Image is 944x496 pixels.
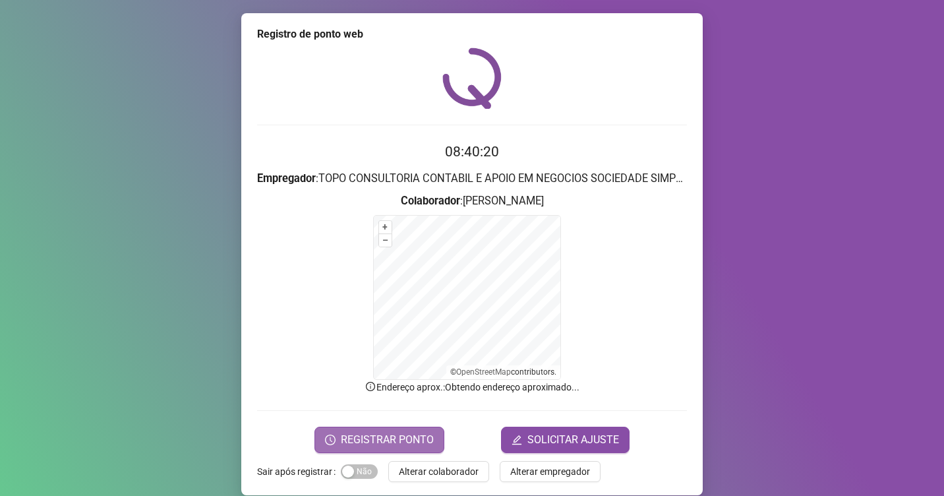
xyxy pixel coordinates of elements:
li: © contributors. [450,367,556,377]
time: 08:40:20 [445,144,499,160]
p: Endereço aprox. : Obtendo endereço aproximado... [257,380,687,394]
button: Alterar colaborador [388,461,489,482]
span: info-circle [365,381,376,392]
a: OpenStreetMap [456,367,511,377]
h3: : [PERSON_NAME] [257,193,687,210]
strong: Colaborador [401,195,460,207]
span: REGISTRAR PONTO [341,432,434,448]
span: Alterar colaborador [399,464,479,479]
button: editSOLICITAR AJUSTE [501,427,630,453]
div: Registro de ponto web [257,26,687,42]
span: edit [512,435,522,445]
strong: Empregador [257,172,316,185]
label: Sair após registrar [257,461,341,482]
button: REGISTRAR PONTO [314,427,444,453]
button: Alterar empregador [500,461,601,482]
span: SOLICITAR AJUSTE [527,432,619,448]
span: clock-circle [325,435,336,445]
span: Alterar empregador [510,464,590,479]
img: QRPoint [442,47,502,109]
h3: : TOPO CONSULTORIA CONTABIL E APOIO EM NEGOCIOS SOCIEDADE SIMPLES [257,170,687,187]
button: + [379,221,392,233]
button: – [379,234,392,247]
